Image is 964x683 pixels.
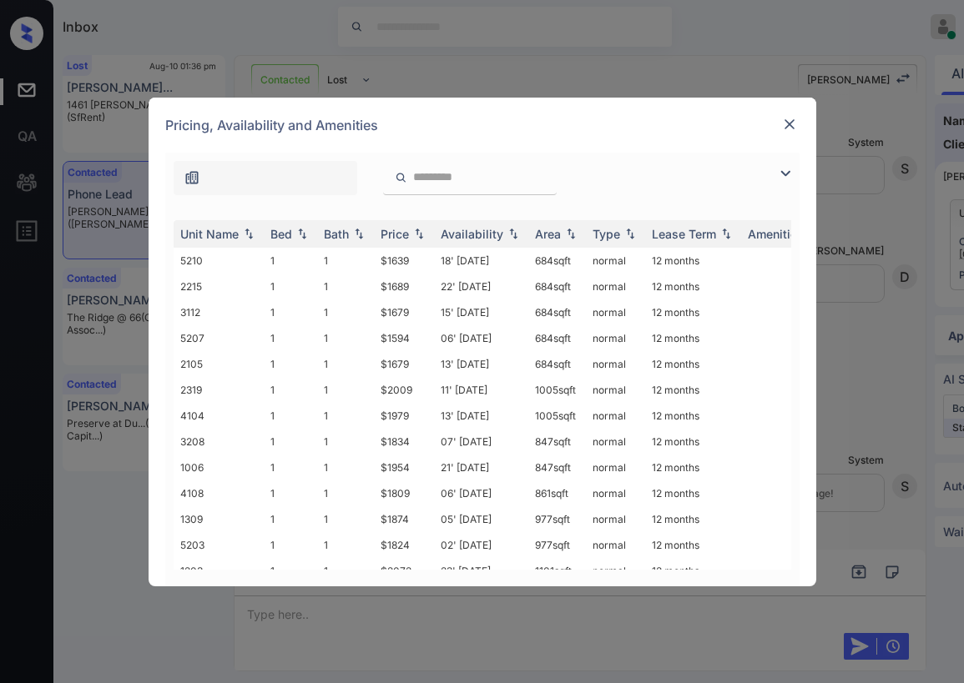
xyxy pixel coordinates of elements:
div: Unit Name [180,227,239,241]
td: 1005 sqft [528,377,586,403]
td: 684 sqft [528,248,586,274]
td: 12 months [645,299,741,325]
td: 1 [264,532,317,558]
td: 23' [DATE] [434,558,528,584]
td: $1594 [374,325,434,351]
div: Lease Term [652,227,716,241]
td: 1 [317,429,374,454]
td: 2215 [174,274,264,299]
td: 1 [317,377,374,403]
td: 1203 [174,558,264,584]
td: normal [586,532,645,558]
td: 847 sqft [528,429,586,454]
td: 977 sqft [528,506,586,532]
td: normal [586,480,645,506]
img: icon-zuma [775,163,795,183]
td: 977 sqft [528,532,586,558]
td: $2072 [374,558,434,584]
td: $1679 [374,299,434,325]
td: 1 [317,558,374,584]
td: 1 [264,351,317,377]
td: normal [586,299,645,325]
td: normal [586,377,645,403]
td: 861 sqft [528,480,586,506]
td: 1 [317,454,374,480]
img: sorting [718,228,734,239]
td: 1309 [174,506,264,532]
td: $1679 [374,351,434,377]
td: 18' [DATE] [434,248,528,274]
td: 2319 [174,377,264,403]
img: icon-zuma [395,170,407,185]
td: normal [586,403,645,429]
td: 1 [264,429,317,454]
td: $1954 [374,454,434,480]
td: 22' [DATE] [434,274,528,299]
td: 12 months [645,274,741,299]
td: normal [586,325,645,351]
td: 3208 [174,429,264,454]
td: normal [586,558,645,584]
div: Price [381,227,409,241]
td: 05' [DATE] [434,506,528,532]
td: $1874 [374,506,434,532]
div: Availability [441,227,503,241]
td: 1 [317,403,374,429]
td: 12 months [645,532,741,558]
td: 15' [DATE] [434,299,528,325]
td: 2105 [174,351,264,377]
td: 21' [DATE] [434,454,528,480]
td: 06' [DATE] [434,325,528,351]
td: $2009 [374,377,434,403]
td: 1 [317,274,374,299]
td: 12 months [645,248,741,274]
td: normal [586,429,645,454]
img: sorting [294,228,310,239]
div: Pricing, Availability and Amenities [149,98,816,153]
td: 12 months [645,558,741,584]
img: sorting [351,228,367,239]
td: normal [586,248,645,274]
td: 5207 [174,325,264,351]
td: 1 [264,403,317,429]
td: 06' [DATE] [434,480,528,506]
td: 12 months [645,454,741,480]
img: sorting [411,228,427,239]
td: 02' [DATE] [434,532,528,558]
td: 3112 [174,299,264,325]
img: sorting [563,228,579,239]
td: $1824 [374,532,434,558]
td: 1 [264,274,317,299]
td: normal [586,274,645,299]
td: 12 months [645,506,741,532]
td: 1 [264,248,317,274]
td: 684 sqft [528,325,586,351]
img: sorting [505,228,522,239]
div: Bath [324,227,349,241]
td: $1834 [374,429,434,454]
td: 07' [DATE] [434,429,528,454]
td: 5210 [174,248,264,274]
td: 1006 [174,454,264,480]
td: 1 [317,480,374,506]
td: 1 [264,558,317,584]
td: 12 months [645,325,741,351]
td: normal [586,351,645,377]
td: $1639 [374,248,434,274]
img: sorting [240,228,257,239]
img: sorting [622,228,638,239]
img: close [781,116,798,133]
td: 4108 [174,480,264,506]
div: Amenities [748,227,804,241]
td: 11' [DATE] [434,377,528,403]
td: 1 [317,532,374,558]
td: 13' [DATE] [434,351,528,377]
td: 1 [264,377,317,403]
td: 684 sqft [528,274,586,299]
td: 1005 sqft [528,403,586,429]
td: 13' [DATE] [434,403,528,429]
td: 684 sqft [528,299,586,325]
div: Bed [270,227,292,241]
td: 1 [264,325,317,351]
td: 1 [264,299,317,325]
